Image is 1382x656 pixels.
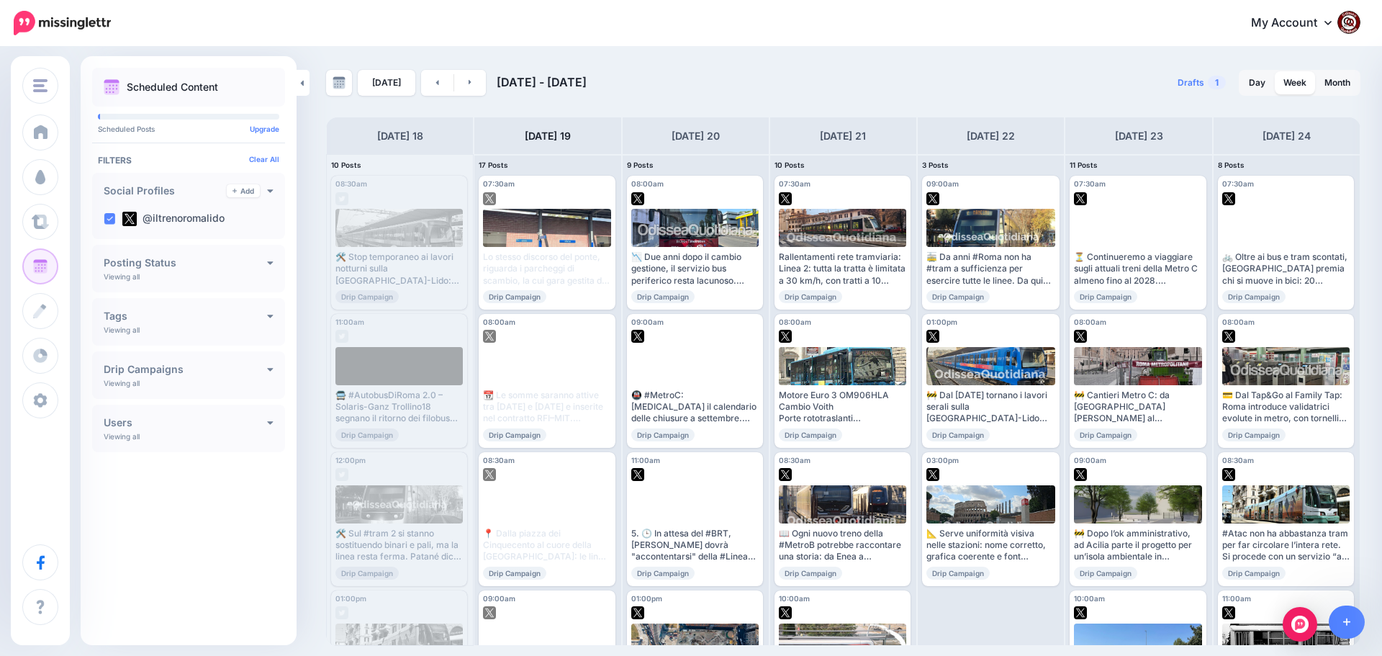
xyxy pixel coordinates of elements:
[1074,567,1137,580] span: Drip Campaign
[335,318,364,326] span: 11:00am
[1074,251,1201,287] div: ⏳ Continueremo a viaggiare sugli attuali treni della Metro C almeno fino al 2028. Le promesse sul...
[377,127,423,145] h4: [DATE] 18
[779,330,792,343] img: twitter-square.png
[483,390,610,425] div: 📆 Le somme saranno attive tra [DATE] e [DATE] e inserite nel contratto RFI–MIT. Finalmente un pas...
[1222,594,1251,603] span: 11:00am
[1275,71,1315,94] a: Week
[33,79,48,92] img: menu.png
[358,70,415,96] a: [DATE]
[1178,78,1204,87] span: Drafts
[779,456,810,464] span: 08:30am
[333,76,345,89] img: calendar-grey-darker.png
[1222,318,1255,326] span: 08:00am
[250,125,279,133] a: Upgrade
[926,330,939,343] img: twitter-square.png
[335,567,399,580] span: Drip Campaign
[227,184,260,197] a: Add
[631,594,662,603] span: 01:00pm
[1222,468,1235,481] img: twitter-square.png
[672,127,720,145] h4: [DATE] 20
[335,290,399,303] span: Drip Campaign
[779,179,810,188] span: 07:30am
[483,251,610,287] div: Lo stesso discorso del ponte, riguarda i parcheggi di scambio, la cui gara gestita da [PERSON_NAM...
[631,606,644,619] img: twitter-square.png
[1222,192,1235,205] img: twitter-square.png
[1208,76,1226,89] span: 1
[779,594,810,603] span: 10:00am
[104,79,119,95] img: calendar.png
[926,290,990,303] span: Drip Campaign
[335,251,463,287] div: 🛠️ Stop temporaneo ai lavori notturni sulla [GEOGRAPHIC_DATA]-Lido: ✅ Treni fino a tardi (23:30) ...
[479,161,508,169] span: 17 Posts
[1222,179,1254,188] span: 07:30am
[779,606,792,619] img: twitter-square.png
[779,290,842,303] span: Drip Campaign
[926,567,990,580] span: Drip Campaign
[779,318,811,326] span: 08:00am
[249,155,279,163] a: Clear All
[779,468,792,481] img: twitter-square.png
[926,468,939,481] img: twitter-square.png
[483,567,546,580] span: Drip Campaign
[926,179,959,188] span: 09:00am
[483,468,496,481] img: twitter-square.png
[483,606,496,619] img: twitter-square.png
[483,428,546,441] span: Drip Campaign
[1222,456,1254,464] span: 08:30am
[1218,161,1245,169] span: 8 Posts
[1074,428,1137,441] span: Drip Campaign
[1222,428,1286,441] span: Drip Campaign
[774,161,805,169] span: 10 Posts
[1283,607,1317,642] div: Open Intercom Messenger
[631,290,695,303] span: Drip Campaign
[779,192,792,205] img: twitter-square.png
[98,155,279,166] h4: Filters
[1074,468,1087,481] img: twitter-square.png
[483,528,610,563] div: 📍 Dalla piazza dei Cinquecento al cuore della [GEOGRAPHIC_DATA]: le linee STEFER collegavano peri...
[104,325,140,334] p: Viewing all
[331,161,361,169] span: 10 Posts
[483,318,515,326] span: 08:00am
[779,390,906,425] div: Motore Euro 3 OM906HLA Cambio Voith Porte rototraslanti Velocità max limitata: 70 km/h Da interur...
[779,251,906,287] div: Rallentamenti rete tramviaria: Linea 2: tutta la tratta è limitata a 30 km/h, con tratti a 10 km/...
[1074,318,1106,326] span: 08:00am
[1074,290,1137,303] span: Drip Campaign
[1074,606,1087,619] img: twitter-square.png
[14,11,111,35] img: Missinglettr
[122,212,225,226] label: @iltrenoromalido
[104,258,267,268] h4: Posting Status
[631,330,644,343] img: twitter-square.png
[779,528,906,563] div: 📖 Ogni nuovo treno della #MetroB potrebbe raccontare una storia: da Enea a Andromaca. Un’iniziati...
[483,330,496,343] img: twitter-square.png
[926,318,957,326] span: 01:00pm
[1316,71,1359,94] a: Month
[1237,6,1360,41] a: My Account
[1222,390,1350,425] div: 💳 Dal Tap&Go al Family Tap: Roma introduce validatrici evolute in metro, con tornelli più alti e ...
[104,379,140,387] p: Viewing all
[631,567,695,580] span: Drip Campaign
[104,418,267,428] h4: Users
[631,318,664,326] span: 09:00am
[104,272,140,281] p: Viewing all
[631,456,660,464] span: 11:00am
[1222,290,1286,303] span: Drip Campaign
[1263,127,1311,145] h4: [DATE] 24
[483,290,546,303] span: Drip Campaign
[335,179,367,188] span: 08:30am
[98,125,279,132] p: Scheduled Posts
[1240,71,1274,94] a: Day
[483,456,515,464] span: 08:30am
[127,82,218,92] p: Scheduled Content
[335,606,348,619] img: twitter-grey-square.png
[967,127,1015,145] h4: [DATE] 22
[335,456,366,464] span: 12:00pm
[631,390,759,425] div: 🚇 #MetroC: [MEDICAL_DATA] il calendario delle chiusure a settembre. Settimana 8-14 settembre: ser...
[1169,70,1234,96] a: Drafts1
[631,192,644,205] img: twitter-square.png
[483,179,515,188] span: 07:30am
[1074,456,1106,464] span: 09:00am
[1074,330,1087,343] img: twitter-square.png
[926,528,1055,563] div: 📐 Serve uniformità visiva nelle stazioni: nome corretto, grafica coerente e font ufficiale Urbs D...
[631,251,759,287] div: 📉 Due anni dopo il cambio gestione, il servizio bus periferico resta lacunoso. Revoca in vista pe...
[627,161,654,169] span: 9 Posts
